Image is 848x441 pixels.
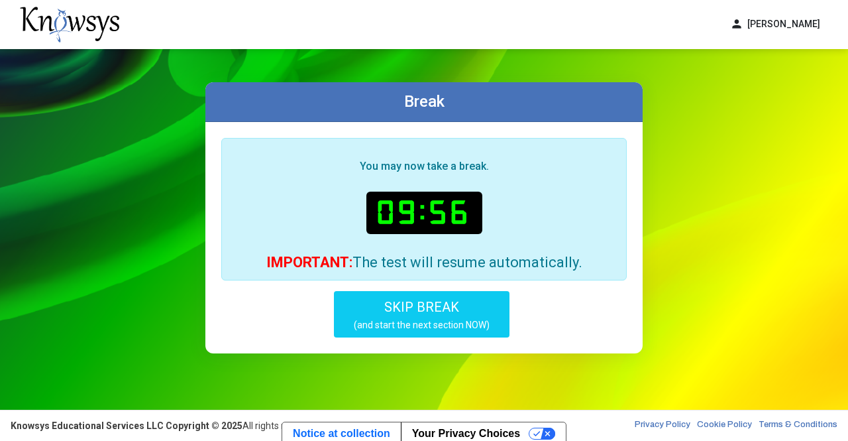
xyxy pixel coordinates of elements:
p: You may now take a break. [233,160,615,173]
a: Terms & Conditions [759,419,837,432]
label: Break [404,92,445,111]
div: The test will resume automatically. [233,256,615,269]
strong: Knowsys Educational Services LLC Copyright © 2025 [11,420,242,431]
img: knowsys-logo.png [20,7,119,42]
span: IMPORTANT: [266,254,352,271]
small: (and start the next section NOW) [354,319,490,331]
b: 09:56 [366,192,482,234]
span: SKIP BREAK [384,299,459,315]
button: person[PERSON_NAME] [722,13,828,35]
a: Privacy Policy [635,419,690,432]
a: Cookie Policy [697,419,752,432]
span: person [730,17,743,31]
button: SKIP BREAK(and start the next section NOW) [334,291,509,338]
div: All rights reserved. [11,419,320,432]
